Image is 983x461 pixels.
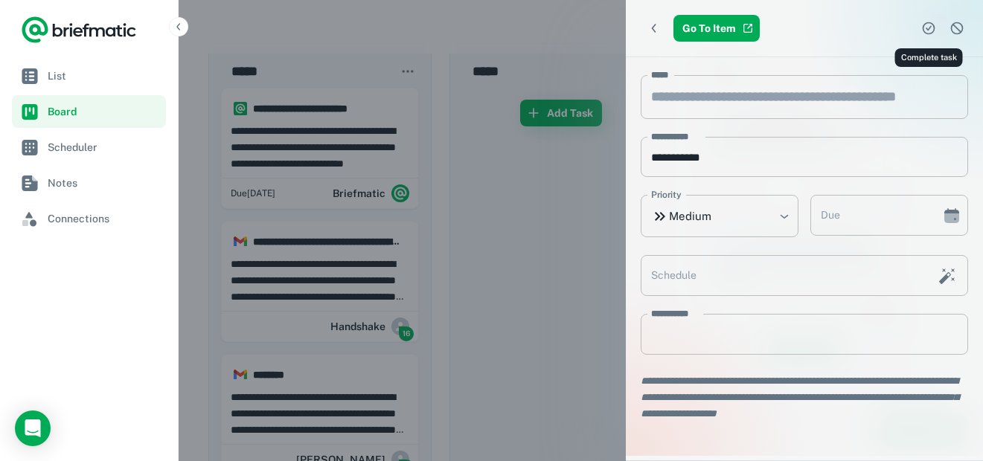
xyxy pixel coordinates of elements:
button: Schedule this task with AI [935,263,960,288]
span: Connections [48,210,160,227]
a: Board [12,95,166,128]
span: List [48,68,160,84]
button: Choose date [937,201,967,230]
div: Open Intercom Messenger [15,410,51,446]
a: Connections [12,202,166,235]
a: Logo [21,15,137,45]
label: Priority [651,188,682,202]
button: Dismiss task [946,17,968,39]
a: Notes [12,167,166,199]
a: Go To Item [673,15,760,42]
a: Scheduler [12,131,166,164]
button: Back [641,15,667,42]
a: List [12,59,166,92]
span: Notes [48,175,160,191]
div: Medium [641,195,798,237]
div: Complete task [895,48,963,67]
div: scrollable content [626,57,983,460]
span: Scheduler [48,139,160,155]
span: Board [48,103,160,120]
button: Complete task [918,17,940,39]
